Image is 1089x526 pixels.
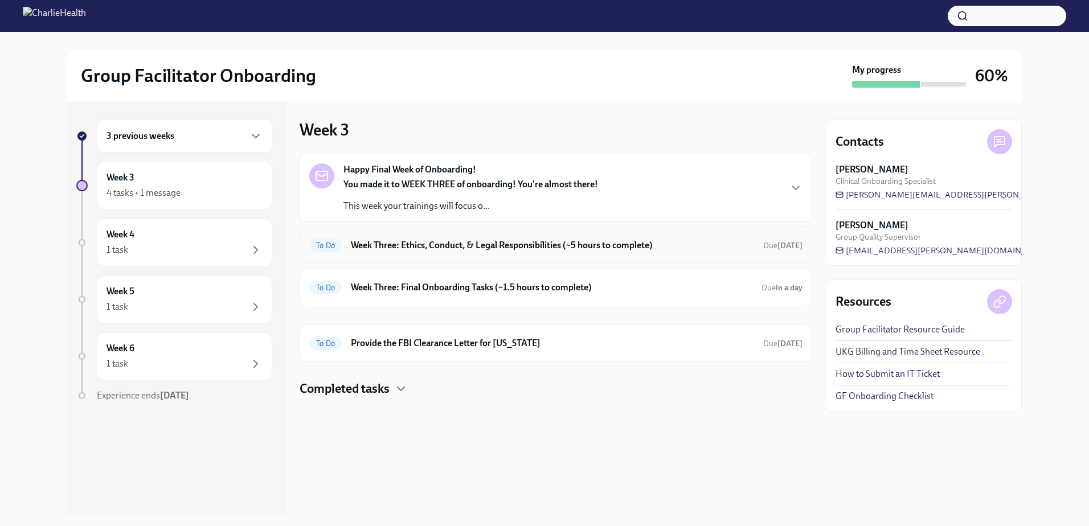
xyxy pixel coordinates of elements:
span: To Do [309,241,342,250]
h4: Contacts [836,133,884,150]
p: This week your trainings will focus o... [343,200,598,212]
h6: Week Three: Final Onboarding Tasks (~1.5 hours to complete) [351,281,752,294]
h6: Week 4 [107,228,134,241]
span: September 6th, 2025 10:00 [762,282,803,293]
a: Week 51 task [76,276,272,323]
strong: in a day [776,283,803,293]
h2: Group Facilitator Onboarding [81,64,316,87]
h4: Resources [836,293,891,310]
a: Week 34 tasks • 1 message [76,162,272,209]
span: To Do [309,339,342,348]
strong: [PERSON_NAME] [836,219,908,232]
div: 1 task [107,244,128,256]
strong: My progress [852,64,901,76]
span: Clinical Onboarding Specialist [836,176,936,187]
a: To DoWeek Three: Final Onboarding Tasks (~1.5 hours to complete)Duein a day [309,278,803,297]
h6: Provide the FBI Clearance Letter for [US_STATE] [351,337,754,350]
span: September 23rd, 2025 10:00 [763,338,803,349]
h3: Week 3 [300,120,349,140]
h6: Week 6 [107,342,134,355]
a: Week 61 task [76,332,272,380]
strong: [DATE] [777,339,803,348]
strong: You made it to WEEK THREE of onboarding! You're almost there! [343,179,598,190]
h6: Week Three: Ethics, Conduct, & Legal Responsibilities (~5 hours to complete) [351,239,754,252]
a: UKG Billing and Time Sheet Resource [836,346,980,358]
strong: [DATE] [160,390,189,401]
h6: Week 5 [107,285,134,298]
div: 4 tasks • 1 message [107,187,181,199]
a: [EMAIL_ADDRESS][PERSON_NAME][DOMAIN_NAME] [836,245,1053,256]
strong: [PERSON_NAME] [836,163,908,176]
span: Due [763,241,803,250]
div: 3 previous weeks [97,120,272,153]
span: September 8th, 2025 10:00 [763,240,803,251]
h6: Week 3 [107,171,134,184]
h3: 60% [975,65,1008,86]
span: Due [763,339,803,348]
a: Week 41 task [76,219,272,266]
a: Group Facilitator Resource Guide [836,323,965,336]
span: To Do [309,283,342,292]
strong: [DATE] [777,241,803,250]
span: Group Quality Supervisor [836,232,921,243]
a: GF Onboarding Checklist [836,390,934,402]
a: To DoProvide the FBI Clearance Letter for [US_STATE]Due[DATE] [309,334,803,352]
div: 1 task [107,357,128,370]
div: Completed tasks [300,380,812,397]
h6: 3 previous weeks [107,130,174,142]
a: How to Submit an IT Ticket [836,368,940,380]
strong: Happy Final Week of Onboarding! [343,163,476,176]
div: 1 task [107,301,128,313]
a: To DoWeek Three: Ethics, Conduct, & Legal Responsibilities (~5 hours to complete)Due[DATE] [309,236,803,254]
h4: Completed tasks [300,380,390,397]
span: Due [762,283,803,293]
img: CharlieHealth [23,7,86,25]
span: Experience ends [97,390,189,401]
